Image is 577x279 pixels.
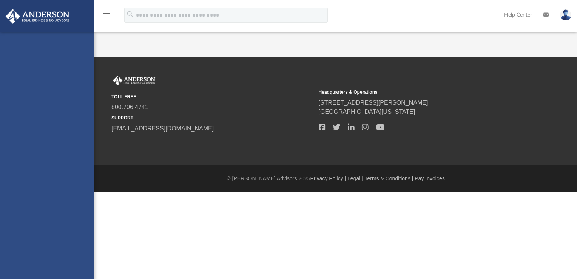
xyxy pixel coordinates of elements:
[415,175,444,181] a: Pay Invoices
[111,93,313,100] small: TOLL FREE
[3,9,72,24] img: Anderson Advisors Platinum Portal
[560,9,571,20] img: User Pic
[319,108,415,115] a: [GEOGRAPHIC_DATA][US_STATE]
[319,99,428,106] a: [STREET_ADDRESS][PERSON_NAME]
[310,175,346,181] a: Privacy Policy |
[347,175,363,181] a: Legal |
[102,14,111,20] a: menu
[111,104,148,110] a: 800.706.4741
[126,10,134,19] i: search
[365,175,413,181] a: Terms & Conditions |
[102,11,111,20] i: menu
[111,76,157,85] img: Anderson Advisors Platinum Portal
[319,89,521,96] small: Headquarters & Operations
[111,125,214,132] a: [EMAIL_ADDRESS][DOMAIN_NAME]
[111,115,313,121] small: SUPPORT
[94,175,577,183] div: © [PERSON_NAME] Advisors 2025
